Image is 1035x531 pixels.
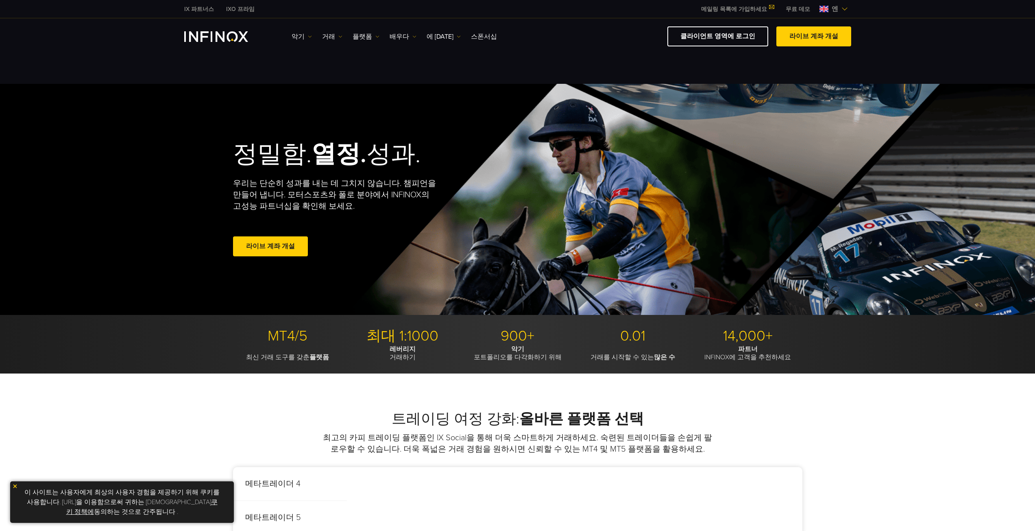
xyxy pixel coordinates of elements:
font: 0.01 [620,327,645,345]
font: IXO 프라임 [226,6,255,13]
font: 많은 수 [654,353,675,361]
font: 메타트레이더 4 [245,479,301,489]
font: 거래 [322,33,335,41]
a: 인피녹스 [220,5,261,13]
a: 라이브 계좌 개설 [233,236,308,256]
font: 플랫폼 [353,33,372,41]
a: 플랫폼 [353,32,379,42]
font: MT4/5 [268,327,307,345]
a: 인피녹스 [178,5,220,13]
a: 클라이언트 영역에 로그인 [667,26,768,46]
font: 성과. [366,140,421,169]
font: 파트너 [738,345,758,353]
font: 플랫폼 [309,353,329,361]
font: 열정. [312,140,366,169]
a: 라이브 계좌 개설 [776,26,851,46]
font: 라이브 계좌 개설 [246,242,295,250]
font: 정밀함. [233,140,312,169]
font: 최신 거래 도구를 갖춘 [246,353,309,361]
font: 클라이언트 영역에 로그인 [680,32,755,40]
font: 14,000+ [723,327,773,345]
font: 최대 1:1000 [366,327,438,345]
a: 스폰서십 [471,32,497,42]
font: 포트폴리오를 다각화하기 위해 [474,353,562,361]
font: 동의하는 것으로 간주됩니다 . [94,508,178,516]
font: 이 사이트는 사용자에게 최상의 사용자 경험을 제공하기 위해 쿠키를 사용합니다. [URL]을 이용함으로써 귀하는 [DEMOGRAPHIC_DATA] [24,488,220,506]
font: 메일링 목록에 가입하세요 [701,6,767,13]
font: 배우다 [390,33,409,41]
font: 메타트레이더 5 [245,513,301,522]
font: 에 [DATE] [427,33,453,41]
font: 스폰서십 [471,33,497,41]
font: 거래하기 [390,353,416,361]
font: 900+ [501,327,534,345]
a: 거래 [322,32,342,42]
a: 메일링 목록에 가입하세요 [695,6,780,13]
font: 라이브 계좌 개설 [789,32,838,40]
a: INFINOX 로고 [184,31,267,42]
font: 거래를 시작할 수 있는 [590,353,654,361]
font: 무료 데모 [786,6,810,13]
font: 우리는 단순히 성과를 내는 데 그치지 않습니다. 챔피언을 만들어 냅니다. 모터스포츠와 폴로 분야에서 INFINOX의 고성능 파트너십을 확인해 보세요. [233,179,436,211]
font: IX 파트너스 [184,6,214,13]
font: 레버리지 [390,345,416,353]
a: 인피녹스 메뉴 [780,5,816,13]
font: 악기 [511,345,524,353]
img: 노란색 닫기 아이콘 [12,483,18,489]
a: 에 [DATE] [427,32,461,42]
a: 배우다 [390,32,416,42]
font: INFINOX에 고객을 추천하세요 [704,353,791,361]
font: 엔 [832,5,838,13]
font: 올바른 플랫폼 선택 [519,410,644,428]
a: 악기 [292,32,312,42]
font: 최고의 카피 트레이딩 플랫폼인 IX Social을 통해 더욱 스마트하게 거래하세요. 숙련된 트레이더들을 손쉽게 팔로우할 수 있습니다. 더욱 폭넓은 거래 경험을 원하시면 신뢰할... [323,433,712,454]
font: 트레이딩 여정 강화: [392,410,519,428]
font: 악기 [292,33,305,41]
